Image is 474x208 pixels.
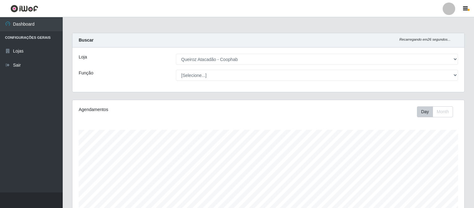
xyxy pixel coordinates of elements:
strong: Buscar [79,38,93,43]
label: Loja [79,54,87,60]
button: Month [433,106,453,117]
div: First group [417,106,453,117]
label: Função [79,70,93,76]
i: Recarregando em 26 segundos... [399,38,450,41]
button: Day [417,106,433,117]
img: CoreUI Logo [10,5,38,13]
div: Toolbar with button groups [417,106,458,117]
div: Agendamentos [79,106,231,113]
